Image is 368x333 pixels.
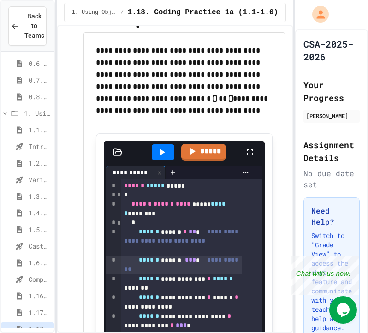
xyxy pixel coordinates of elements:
span: 1.6. Compound Assignment Operators [29,258,50,268]
h2: Your Progress [303,78,360,104]
span: 1.2. Variables and Data Types [29,158,50,168]
span: 1.16. Unit Summary 1a (1.1-1.6) [29,291,50,301]
div: My Account [303,4,331,25]
span: 1. Using Objects and Methods [24,108,50,118]
h1: CSA-2025-2026 [303,37,360,63]
span: 1. Using Objects and Methods [72,9,117,16]
span: Casting and Ranges of variables - Quiz [29,241,50,251]
span: Introduction to Algorithms, Programming, and Compilers [29,142,50,151]
span: 1.18. Coding Practice 1a (1.1-1.6) [128,7,278,18]
span: / [120,9,124,16]
h2: Assignment Details [303,138,360,164]
p: Switch to "Grade View" to access the chat feature and communicate with your teacher for help and ... [311,231,352,333]
span: 0.7. Pretest for the AP CSA Exam [29,75,50,85]
span: 1.5. Casting and Ranges of Values [29,225,50,234]
span: Compound assignment operators - Quiz [29,274,50,284]
span: 0.6 Short PD Pretest [29,59,50,68]
span: 1.3. Expressions and Output [New] [29,191,50,201]
span: 1.4. Assignment and Input [29,208,50,218]
iframe: chat widget [291,256,359,295]
h3: Need Help? [311,205,352,227]
span: 0.8. Survey [29,92,50,101]
span: Back to Teams [24,12,44,41]
span: 1.1. Introduction to Algorithms, Programming, and Compilers [29,125,50,135]
div: [PERSON_NAME] [306,112,357,120]
span: 1.17. Mixed Up Code Practice 1.1-1.6 [29,308,50,317]
iframe: chat widget [329,296,359,324]
span: Variables and Data Types - Quiz [29,175,50,184]
div: No due date set [303,168,360,190]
